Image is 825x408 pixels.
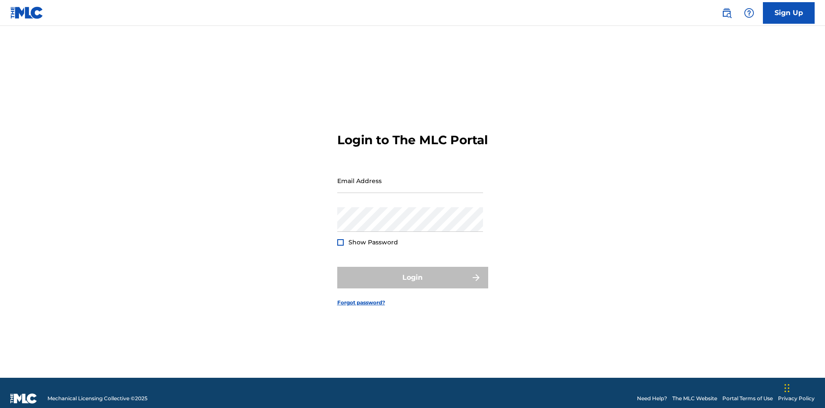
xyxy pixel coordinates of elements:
[744,8,754,18] img: help
[672,395,717,402] a: The MLC Website
[721,8,732,18] img: search
[722,395,773,402] a: Portal Terms of Use
[763,2,815,24] a: Sign Up
[718,4,735,22] a: Public Search
[337,133,488,148] h3: Login to The MLC Portal
[637,395,667,402] a: Need Help?
[782,367,825,408] iframe: Chat Widget
[10,6,44,19] img: MLC Logo
[778,395,815,402] a: Privacy Policy
[337,299,385,307] a: Forgot password?
[47,395,147,402] span: Mechanical Licensing Collective © 2025
[348,238,398,246] span: Show Password
[740,4,758,22] div: Help
[784,375,790,401] div: Drag
[10,393,37,404] img: logo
